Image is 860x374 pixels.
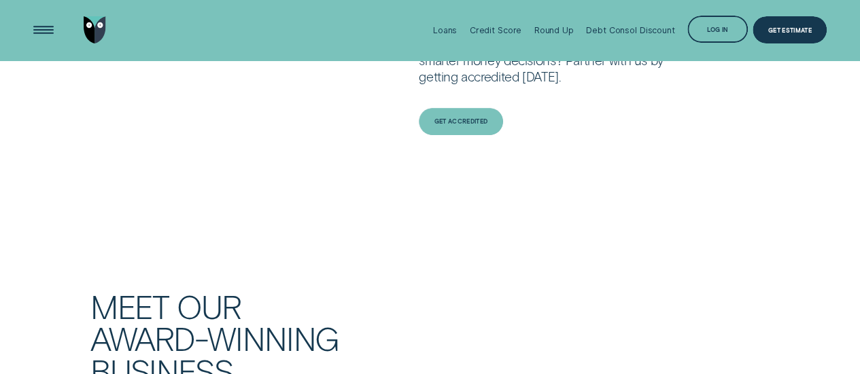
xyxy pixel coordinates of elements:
[419,108,502,135] a: Get Accredited
[534,25,574,35] div: Round Up
[30,16,57,43] button: Open Menu
[687,16,748,43] button: Log in
[433,25,457,35] div: Loans
[434,119,487,124] div: Get Accredited
[470,25,522,35] div: Credit Score
[84,16,106,43] img: Wisr
[753,16,827,43] a: Get Estimate
[586,25,674,35] div: Debt Consol Discount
